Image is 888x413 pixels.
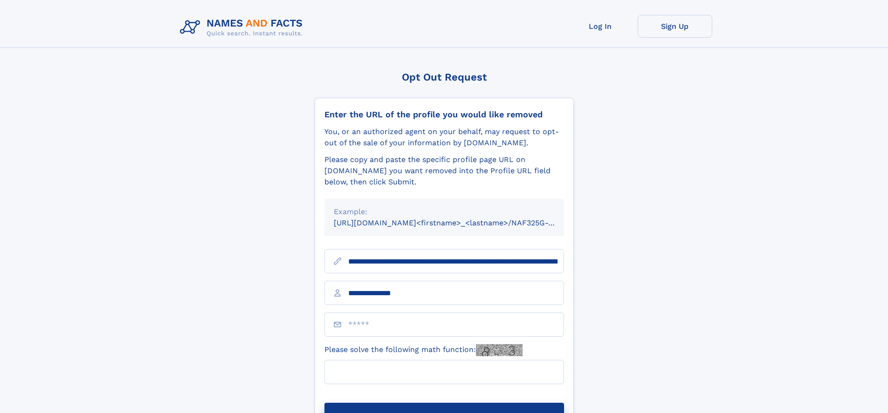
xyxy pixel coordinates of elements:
div: Opt Out Request [315,71,574,83]
a: Log In [563,15,638,38]
img: Logo Names and Facts [176,15,310,40]
a: Sign Up [638,15,712,38]
div: You, or an authorized agent on your behalf, may request to opt-out of the sale of your informatio... [324,126,564,149]
div: Please copy and paste the specific profile page URL on [DOMAIN_NAME] you want removed into the Pr... [324,154,564,188]
label: Please solve the following math function: [324,344,523,356]
div: Example: [334,206,555,217]
small: [URL][DOMAIN_NAME]<firstname>_<lastname>/NAF325G-xxxxxxxx [334,218,582,227]
div: Enter the URL of the profile you would like removed [324,109,564,120]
